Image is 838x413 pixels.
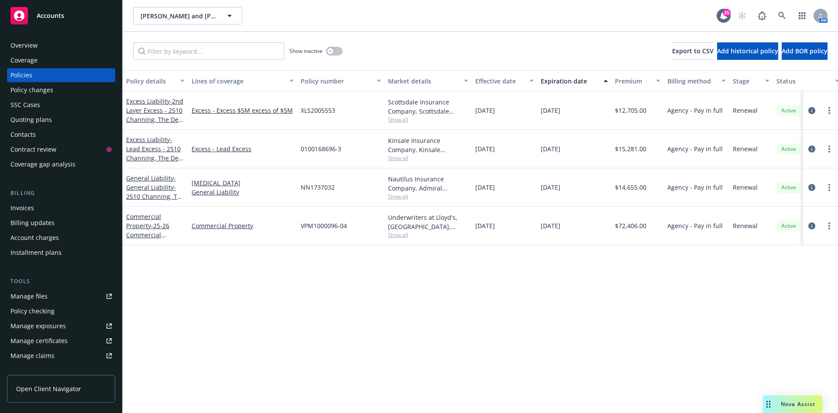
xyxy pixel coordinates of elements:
span: - 25-26 Commercial Property Renewal - [STREET_ADDRESS] [126,222,182,257]
span: $12,705.00 [615,106,646,115]
span: Renewal [733,144,758,153]
a: more [824,144,835,154]
button: Effective date [472,70,537,91]
a: Account charges [7,231,115,245]
div: Policy number [301,76,371,86]
div: Manage exposures [10,319,66,333]
span: [DATE] [541,106,560,115]
a: Contract review [7,142,115,156]
div: Kinsale Insurance Company, Kinsale Insurance, Amwins [388,136,468,154]
span: Show all [388,116,468,123]
span: $14,655.00 [615,183,646,192]
div: Policy changes [10,83,53,97]
a: Installment plans [7,246,115,260]
a: SSC Cases [7,98,115,112]
div: Underwriters at Lloyd's, [GEOGRAPHIC_DATA], [PERSON_NAME] of [GEOGRAPHIC_DATA], [GEOGRAPHIC_DATA] [388,213,468,231]
div: Billing method [667,76,716,86]
div: Expiration date [541,76,598,86]
span: Active [780,107,797,115]
a: Policy changes [7,83,115,97]
span: Add historical policy [717,47,778,55]
button: [PERSON_NAME] and [PERSON_NAME] No 2 LLC [133,7,242,24]
span: Open Client Navigator [16,384,81,393]
span: $72,406.00 [615,221,646,230]
button: Stage [729,70,773,91]
span: Show all [388,231,468,239]
div: Account charges [10,231,59,245]
a: Commercial Property [126,212,182,257]
div: Coverage [10,53,38,67]
a: Excess - Excess $5M excess of $5M [192,106,294,115]
a: Report a Bug [753,7,771,24]
a: Accounts [7,3,115,28]
span: [DATE] [541,183,560,192]
button: Market details [385,70,472,91]
div: Quoting plans [10,113,52,127]
div: Manage claims [10,349,55,363]
a: Manage claims [7,349,115,363]
a: circleInformation [807,144,817,154]
a: more [824,105,835,116]
a: circleInformation [807,221,817,231]
div: Status [776,76,830,86]
span: Show all [388,154,468,162]
button: Premium [611,70,664,91]
a: Manage files [7,289,115,303]
div: Manage BORs [10,364,52,378]
div: Policy checking [10,304,55,318]
a: Manage certificates [7,334,115,348]
a: Manage BORs [7,364,115,378]
div: SSC Cases [10,98,40,112]
div: Billing [7,189,115,198]
button: Expiration date [537,70,611,91]
span: 0100168696-3 [301,144,341,153]
span: Add BOR policy [782,47,828,55]
a: circleInformation [807,182,817,193]
a: Excess Liability [126,97,183,133]
span: Renewal [733,183,758,192]
button: Policy details [123,70,188,91]
div: Scottsdale Insurance Company, Scottsdale Insurance Company (Nationwide), Amwins [388,97,468,116]
a: Coverage gap analysis [7,157,115,171]
a: General Liability [192,187,294,197]
span: Active [780,145,797,153]
span: [DATE] [475,183,495,192]
div: Contract review [10,142,56,156]
div: 25 [723,9,731,17]
span: Show inactive [289,47,323,55]
span: [PERSON_NAME] and [PERSON_NAME] No 2 LLC [141,11,216,21]
input: Filter by keyword... [133,42,284,60]
span: Agency - Pay in full [667,183,723,192]
a: Billing updates [7,216,115,230]
a: more [824,221,835,231]
div: Effective date [475,76,524,86]
a: Quoting plans [7,113,115,127]
div: Invoices [10,201,34,215]
a: General Liability [126,174,185,210]
span: Active [780,222,797,230]
div: Drag to move [763,396,774,413]
button: Policy number [297,70,385,91]
a: Policies [7,68,115,82]
a: Excess - Lead Excess [192,144,294,153]
div: Tools [7,277,115,286]
a: Coverage [7,53,115,67]
div: Contacts [10,128,36,142]
span: Export to CSV [672,47,714,55]
div: Stage [733,76,760,86]
div: Market details [388,76,459,86]
span: Accounts [37,12,64,19]
a: Invoices [7,201,115,215]
a: Manage exposures [7,319,115,333]
span: [DATE] [541,221,560,230]
div: Manage files [10,289,48,303]
span: [DATE] [475,221,495,230]
span: Renewal [733,106,758,115]
div: Nautilus Insurance Company, Admiral Insurance Group ([PERSON_NAME] Corporation), [GEOGRAPHIC_DATA] [388,174,468,193]
span: VPM1000096-04 [301,221,347,230]
span: [DATE] [475,144,495,153]
a: Search [773,7,791,24]
span: Nova Assist [781,400,815,408]
button: Add historical policy [717,42,778,60]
